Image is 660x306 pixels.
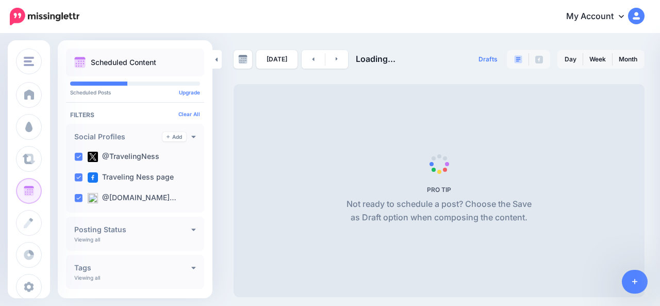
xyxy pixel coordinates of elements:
a: Week [583,51,612,68]
p: Viewing all [74,275,100,281]
img: facebook-grey-square.png [535,56,543,63]
a: Day [558,51,583,68]
label: @[DOMAIN_NAME]… [88,193,176,203]
h4: Filters [70,111,200,119]
h4: Social Profiles [74,133,162,140]
p: Scheduled Content [91,59,156,66]
img: twitter-square.png [88,152,98,162]
a: Add [162,132,186,141]
img: bluesky-square.png [88,193,98,203]
a: My Account [556,4,645,29]
label: @TravelingNess [88,152,159,162]
a: Month [613,51,643,68]
img: Missinglettr [10,8,79,25]
img: paragraph-boxed.png [514,55,522,63]
a: Drafts [472,50,504,69]
p: Viewing all [74,236,100,243]
h4: Posting Status [74,226,191,233]
img: facebook-square.png [88,172,98,183]
h5: PRO TIP [342,186,536,194]
h4: Tags [74,264,191,271]
a: Clear All [178,111,200,117]
span: Loading... [356,54,395,64]
img: calendar-grey-darker.png [238,55,247,64]
a: [DATE] [256,50,298,69]
span: Drafts [478,56,498,62]
img: calendar.png [74,57,86,68]
a: Upgrade [179,89,200,95]
label: Traveling Ness page [88,172,174,183]
p: Scheduled Posts [70,90,200,95]
p: Not ready to schedule a post? Choose the Save as Draft option when composing the content. [342,198,536,224]
img: menu.png [24,57,34,66]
